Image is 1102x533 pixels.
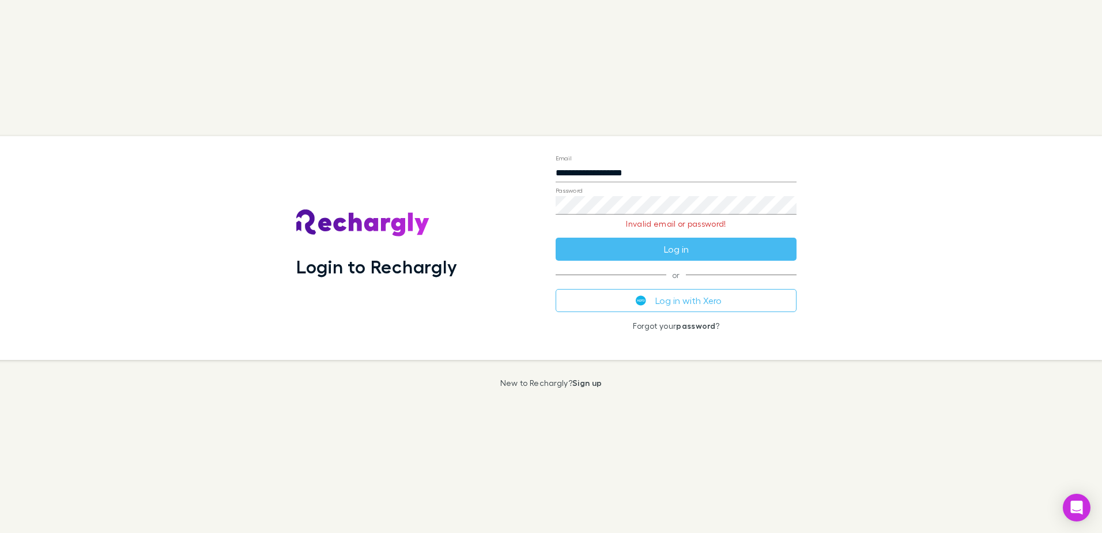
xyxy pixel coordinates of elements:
button: Log in with Xero [556,289,797,312]
label: Password [556,186,583,195]
p: Invalid email or password! [556,219,797,228]
img: Rechargly's Logo [296,209,430,237]
a: Sign up [572,378,602,388]
a: password [676,321,715,331]
p: Forgot your ? [556,321,797,331]
label: Email [556,154,571,163]
p: New to Rechargly? [500,378,602,388]
h1: Login to Rechargly [296,256,457,277]
span: or [556,275,797,275]
img: Xero's logo [636,295,646,306]
div: Open Intercom Messenger [1063,494,1090,521]
button: Log in [556,238,797,261]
